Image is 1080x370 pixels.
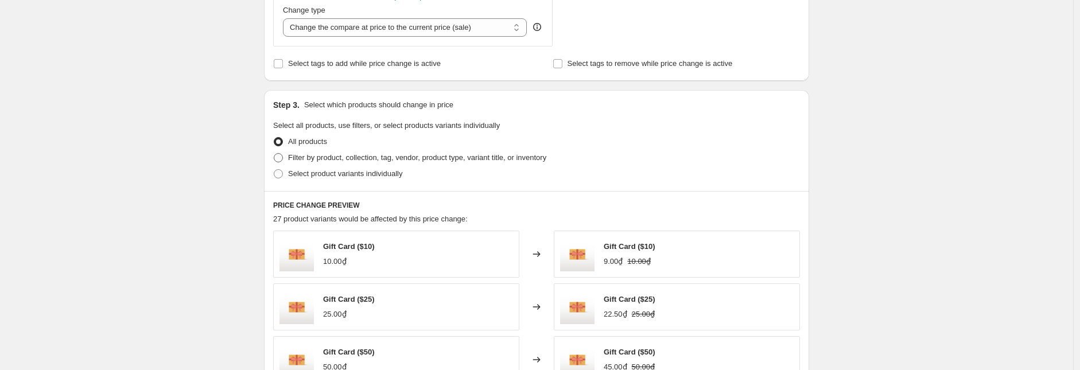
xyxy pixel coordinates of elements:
[560,290,595,324] img: gift_card_80x.png
[560,237,595,271] img: gift_card_80x.png
[273,215,468,223] span: 27 product variants would be affected by this price change:
[288,169,402,178] span: Select product variants individually
[604,242,655,251] span: Gift Card ($10)
[273,99,300,111] h2: Step 3.
[323,242,375,251] span: Gift Card ($10)
[273,121,500,130] span: Select all products, use filters, or select products variants individually
[288,153,546,162] span: Filter by product, collection, tag, vendor, product type, variant title, or inventory
[604,309,627,320] div: 22.50₫
[304,99,453,111] p: Select which products should change in price
[604,295,655,303] span: Gift Card ($25)
[531,21,543,33] div: help
[279,290,314,324] img: gift_card_80x.png
[568,59,733,68] span: Select tags to remove while price change is active
[323,256,347,267] div: 10.00₫
[283,6,325,14] span: Change type
[273,201,800,210] h6: PRICE CHANGE PREVIEW
[279,237,314,271] img: gift_card_80x.png
[627,256,651,267] strike: 10.00₫
[604,256,623,267] div: 9.00₫
[323,295,375,303] span: Gift Card ($25)
[288,137,327,146] span: All products
[604,348,655,356] span: Gift Card ($50)
[288,59,441,68] span: Select tags to add while price change is active
[323,309,347,320] div: 25.00₫
[323,348,375,356] span: Gift Card ($50)
[632,309,655,320] strike: 25.00₫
